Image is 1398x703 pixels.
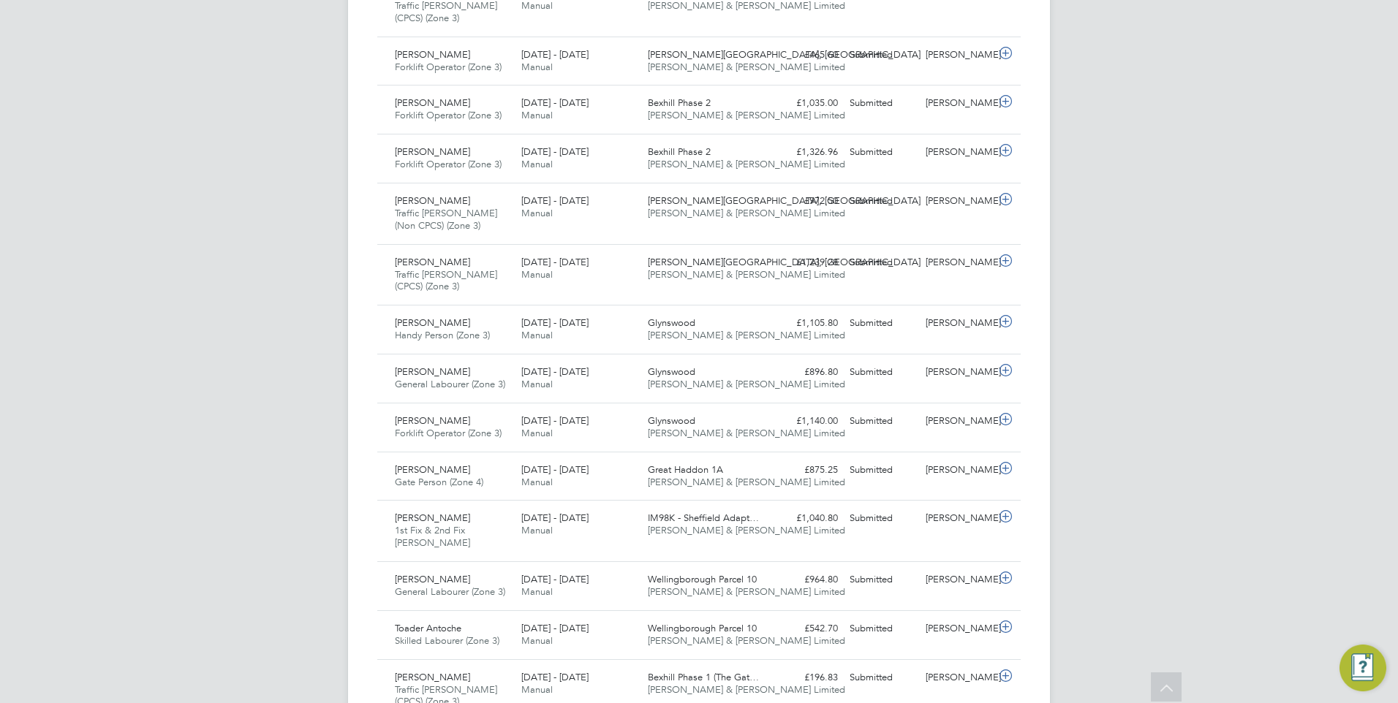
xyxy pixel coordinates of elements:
[395,316,470,329] span: [PERSON_NAME]
[768,568,844,592] div: £964.80
[648,427,845,439] span: [PERSON_NAME] & [PERSON_NAME] Limited
[920,91,996,115] div: [PERSON_NAME]
[768,140,844,164] div: £1,326.96
[648,573,757,585] span: Wellingborough Parcel 10
[648,48,921,61] span: [PERSON_NAME][GEOGRAPHIC_DATA], [GEOGRAPHIC_DATA]
[521,427,553,439] span: Manual
[648,622,757,634] span: Wellingborough Parcel 10
[395,524,470,549] span: 1st Fix & 2nd Fix [PERSON_NAME]
[521,573,589,585] span: [DATE] - [DATE]
[844,360,920,384] div: Submitted
[395,378,505,390] span: General Labourer (Zone 3)
[768,360,844,384] div: £896.80
[521,365,589,378] span: [DATE] - [DATE]
[920,43,996,67] div: [PERSON_NAME]
[648,158,845,170] span: [PERSON_NAME] & [PERSON_NAME] Limited
[768,506,844,531] div: £1,040.80
[844,251,920,275] div: Submitted
[844,568,920,592] div: Submitted
[648,96,711,109] span: Bexhill Phase 2
[521,158,553,170] span: Manual
[521,622,589,634] span: [DATE] - [DATE]
[521,256,589,268] span: [DATE] - [DATE]
[648,268,845,281] span: [PERSON_NAME] & [PERSON_NAME] Limited
[844,506,920,531] div: Submitted
[648,316,695,329] span: Glynswood
[920,506,996,531] div: [PERSON_NAME]
[521,524,553,536] span: Manual
[920,409,996,433] div: [PERSON_NAME]
[521,207,553,219] span: Manual
[521,316,589,329] span: [DATE] - [DATE]
[648,194,921,207] span: [PERSON_NAME][GEOGRAPHIC_DATA], [GEOGRAPHIC_DATA]
[395,194,470,207] span: [PERSON_NAME]
[768,458,844,482] div: £875.25
[844,140,920,164] div: Submitted
[768,189,844,213] div: £972.50
[648,61,845,73] span: [PERSON_NAME] & [PERSON_NAME] Limited
[844,91,920,115] div: Submitted
[920,360,996,384] div: [PERSON_NAME]
[920,140,996,164] div: [PERSON_NAME]
[648,109,845,121] span: [PERSON_NAME] & [PERSON_NAME] Limited
[844,458,920,482] div: Submitted
[521,329,553,341] span: Manual
[395,158,502,170] span: Forklift Operator (Zone 3)
[395,512,470,524] span: [PERSON_NAME]
[521,512,589,524] span: [DATE] - [DATE]
[521,145,589,158] span: [DATE] - [DATE]
[648,476,845,488] span: [PERSON_NAME] & [PERSON_NAME] Limited
[521,61,553,73] span: Manual
[395,585,505,598] span: General Labourer (Zone 3)
[844,409,920,433] div: Submitted
[521,585,553,598] span: Manual
[395,48,470,61] span: [PERSON_NAME]
[395,622,461,634] span: Toader Antoche
[648,365,695,378] span: Glynswood
[648,145,711,158] span: Bexhill Phase 2
[648,585,845,598] span: [PERSON_NAME] & [PERSON_NAME] Limited
[844,311,920,335] div: Submitted
[521,48,589,61] span: [DATE] - [DATE]
[521,634,553,647] span: Manual
[395,573,470,585] span: [PERSON_NAME]
[920,568,996,592] div: [PERSON_NAME]
[920,251,996,275] div: [PERSON_NAME]
[648,512,759,524] span: IM98K - Sheffield Adapt…
[920,311,996,335] div: [PERSON_NAME]
[768,43,844,67] div: £465.60
[521,414,589,427] span: [DATE] - [DATE]
[920,666,996,690] div: [PERSON_NAME]
[648,207,845,219] span: [PERSON_NAME] & [PERSON_NAME] Limited
[648,671,759,683] span: Bexhill Phase 1 (The Gat…
[648,378,845,390] span: [PERSON_NAME] & [PERSON_NAME] Limited
[395,634,499,647] span: Skilled Labourer (Zone 3)
[920,617,996,641] div: [PERSON_NAME]
[768,251,844,275] div: £1,239.28
[648,683,845,696] span: [PERSON_NAME] & [PERSON_NAME] Limited
[648,256,921,268] span: [PERSON_NAME][GEOGRAPHIC_DATA], [GEOGRAPHIC_DATA]
[395,365,470,378] span: [PERSON_NAME]
[521,109,553,121] span: Manual
[920,458,996,482] div: [PERSON_NAME]
[395,109,502,121] span: Forklift Operator (Zone 3)
[521,268,553,281] span: Manual
[521,194,589,207] span: [DATE] - [DATE]
[844,189,920,213] div: Submitted
[395,476,483,488] span: Gate Person (Zone 4)
[768,311,844,335] div: £1,105.80
[648,414,695,427] span: Glynswood
[768,666,844,690] div: £196.83
[395,256,470,268] span: [PERSON_NAME]
[648,329,845,341] span: [PERSON_NAME] & [PERSON_NAME] Limited
[521,476,553,488] span: Manual
[395,61,502,73] span: Forklift Operator (Zone 3)
[395,414,470,427] span: [PERSON_NAME]
[395,463,470,476] span: [PERSON_NAME]
[521,96,589,109] span: [DATE] - [DATE]
[920,189,996,213] div: [PERSON_NAME]
[395,145,470,158] span: [PERSON_NAME]
[844,617,920,641] div: Submitted
[521,671,589,683] span: [DATE] - [DATE]
[648,524,845,536] span: [PERSON_NAME] & [PERSON_NAME] Limited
